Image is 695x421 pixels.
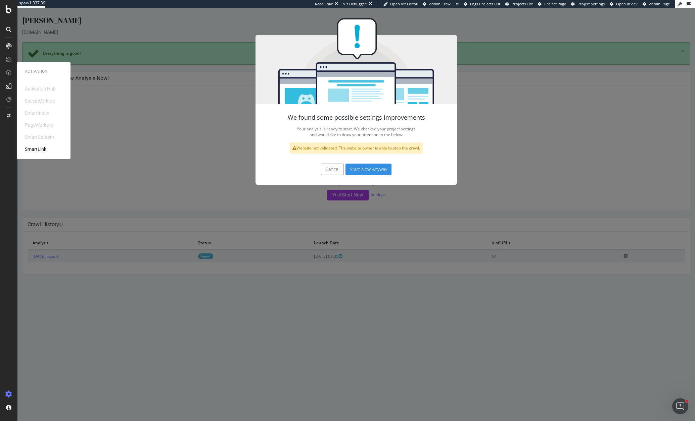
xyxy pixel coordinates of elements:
div: Activation Hub [25,85,56,92]
span: Open in dev [616,1,638,6]
a: Open Viz Editor [383,1,418,7]
a: Admin Crawl List [423,1,459,7]
img: You're all set! [238,10,439,96]
a: SmartLink [25,146,46,153]
div: SmartContent [25,134,54,140]
a: Logs Projects List [464,1,500,7]
a: Project Settings [571,1,605,7]
div: ReadOnly: [315,1,333,7]
span: Admin Page [649,1,670,6]
div: SmartIndex [25,110,49,116]
div: SpeedWorkers [25,98,55,104]
div: Viz Debugger: [343,1,367,7]
p: Your analysis is ready to start. We checked your project settings and would like to draw your att... [251,116,426,131]
span: Open Viz Editor [390,1,418,6]
span: Project Settings [577,1,605,6]
button: Start Now Anyway [328,156,374,167]
button: Cancel [304,156,326,167]
div: Website not validated. The website owner is able to stop the crawl. [272,134,405,145]
span: Project Page [544,1,566,6]
iframe: To enrich screen reader interactions, please activate Accessibility in Grammarly extension settings [17,8,695,421]
div: Activation [25,69,62,74]
span: Logs Projects List [470,1,500,6]
div: PageWorkers [25,122,53,128]
iframe: Intercom live chat [672,398,688,414]
span: Projects List [512,1,533,6]
a: Project Page [538,1,566,7]
a: Open in dev [610,1,638,7]
a: Projects List [505,1,533,7]
h4: We found some possible settings improvements [251,106,426,113]
span: Admin Crawl List [429,1,459,6]
a: Admin Page [643,1,670,7]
